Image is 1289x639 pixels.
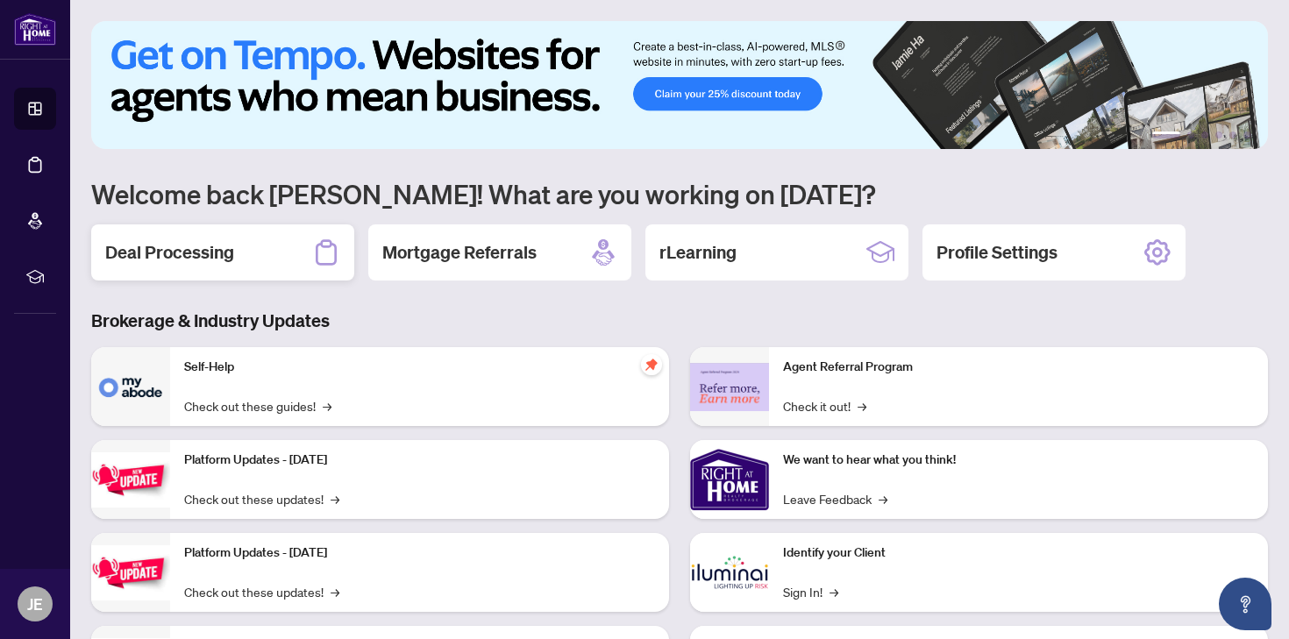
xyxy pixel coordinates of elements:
[91,21,1268,149] img: Slide 0
[783,358,1254,377] p: Agent Referral Program
[14,13,56,46] img: logo
[184,489,339,508] a: Check out these updates!→
[27,592,43,616] span: JE
[858,396,866,415] span: →
[1229,131,1236,138] button: 5
[91,545,170,600] img: Platform Updates - July 8, 2025
[1187,131,1194,138] button: 2
[690,533,769,612] img: Identify your Client
[690,440,769,519] img: We want to hear what you think!
[91,452,170,508] img: Platform Updates - July 21, 2025
[323,396,331,415] span: →
[783,582,838,601] a: Sign In!→
[331,489,339,508] span: →
[830,582,838,601] span: →
[1201,131,1208,138] button: 3
[1215,131,1222,138] button: 4
[91,347,170,426] img: Self-Help
[783,451,1254,470] p: We want to hear what you think!
[879,489,887,508] span: →
[1243,131,1250,138] button: 6
[659,240,737,265] h2: rLearning
[1219,578,1271,630] button: Open asap
[184,543,655,563] p: Platform Updates - [DATE]
[1152,131,1180,138] button: 1
[184,582,339,601] a: Check out these updates!→
[91,177,1268,210] h1: Welcome back [PERSON_NAME]! What are you working on [DATE]?
[936,240,1058,265] h2: Profile Settings
[783,396,866,415] a: Check it out!→
[641,354,662,375] span: pushpin
[105,240,234,265] h2: Deal Processing
[783,489,887,508] a: Leave Feedback→
[91,309,1268,333] h3: Brokerage & Industry Updates
[184,396,331,415] a: Check out these guides!→
[382,240,537,265] h2: Mortgage Referrals
[783,543,1254,563] p: Identify your Client
[184,451,655,470] p: Platform Updates - [DATE]
[690,363,769,411] img: Agent Referral Program
[331,582,339,601] span: →
[184,358,655,377] p: Self-Help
